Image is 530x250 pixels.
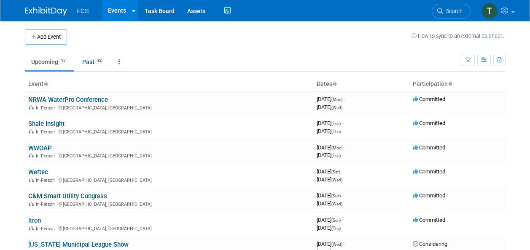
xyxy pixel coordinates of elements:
span: (Wed) [331,202,342,206]
a: WWOAP [28,144,52,152]
span: (Tue) [331,153,341,158]
span: [DATE] [317,128,341,134]
span: [DATE] [317,120,343,126]
a: C&M Smart Utility Congress [28,192,107,200]
a: Weftec [28,168,48,176]
span: In-Person [36,178,57,183]
span: Committed [413,120,445,126]
span: [DATE] [317,96,345,102]
span: In-Person [36,129,57,135]
img: ExhibitDay [25,7,67,16]
span: [DATE] [317,104,342,110]
span: [DATE] [317,217,343,223]
div: [GEOGRAPHIC_DATA], [GEOGRAPHIC_DATA] [28,104,310,111]
img: Tommy Raye [482,3,498,19]
span: [DATE] [317,176,342,183]
span: Committed [413,168,445,175]
span: Committed [413,96,445,102]
span: In-Person [36,105,57,111]
a: Shale Insight [28,120,65,128]
span: (Sat) [331,170,340,174]
span: In-Person [36,153,57,159]
img: In-Person Event [29,202,34,206]
a: Past82 [76,54,110,70]
span: [DATE] [317,200,342,207]
span: - [342,120,343,126]
a: NRWA WaterPro Conference [28,96,108,104]
th: Dates [313,77,409,91]
span: (Thu) [331,129,341,134]
span: - [342,217,343,223]
span: (Mon) [331,146,342,150]
a: Search [432,4,471,19]
span: In-Person [36,202,57,207]
span: [DATE] [317,241,345,247]
span: (Wed) [331,105,342,110]
span: 82 [95,58,104,64]
a: How to sync to an external calendar... [412,33,506,39]
span: Search [443,8,463,14]
span: [DATE] [317,168,342,175]
span: - [344,96,345,102]
span: Committed [413,144,445,151]
span: - [344,241,345,247]
div: [GEOGRAPHIC_DATA], [GEOGRAPHIC_DATA] [28,152,310,159]
a: Upcoming15 [25,54,74,70]
span: (Wed) [331,242,342,247]
a: Sort by Start Date [332,80,336,87]
span: Considering [413,241,447,247]
a: Sort by Participation Type [448,80,452,87]
span: [DATE] [317,192,343,199]
span: FCS [77,8,89,14]
div: [GEOGRAPHIC_DATA], [GEOGRAPHIC_DATA] [28,225,310,231]
img: In-Person Event [29,226,34,230]
div: [GEOGRAPHIC_DATA], [GEOGRAPHIC_DATA] [28,128,310,135]
span: (Wed) [331,178,342,182]
span: Committed [413,217,445,223]
th: Participation [409,77,506,91]
a: [US_STATE] Municipal League Show [28,241,129,248]
a: Sort by Event Name [43,80,48,87]
span: (Sun) [331,218,341,223]
img: In-Person Event [29,105,34,109]
span: (Mon) [331,97,342,102]
span: (Thu) [331,226,341,231]
span: - [341,168,342,175]
span: [DATE] [317,144,345,151]
span: (Sun) [331,194,341,198]
span: (Tue) [331,121,341,126]
span: - [342,192,343,199]
div: [GEOGRAPHIC_DATA], [GEOGRAPHIC_DATA] [28,200,310,207]
span: [DATE] [317,225,341,231]
span: Committed [413,192,445,199]
img: In-Person Event [29,129,34,133]
span: - [344,144,345,151]
th: Event [25,77,313,91]
img: In-Person Event [29,178,34,182]
a: Itron [28,217,41,224]
div: [GEOGRAPHIC_DATA], [GEOGRAPHIC_DATA] [28,176,310,183]
img: In-Person Event [29,153,34,157]
span: In-Person [36,226,57,231]
button: Add Event [25,29,67,45]
span: [DATE] [317,152,341,158]
span: 15 [59,58,68,64]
